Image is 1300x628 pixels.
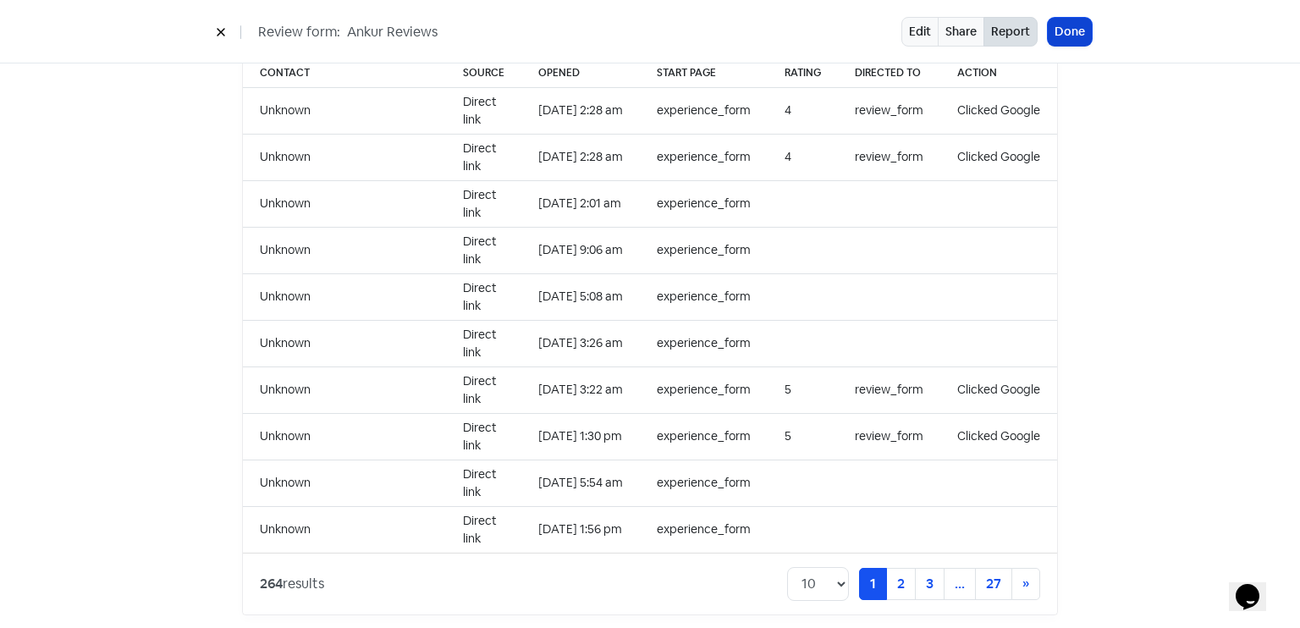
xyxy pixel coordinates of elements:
td: Direct link [446,273,521,320]
td: Unknown [243,273,446,320]
td: experience_form [640,87,768,134]
td: Direct link [446,413,521,460]
td: Clicked Google [940,87,1057,134]
td: [DATE] 5:54 am [521,460,640,506]
td: Clicked Google [940,413,1057,460]
td: [DATE] 2:28 am [521,87,640,134]
th: Source [446,58,521,88]
td: [DATE] 1:30 pm [521,413,640,460]
td: [DATE] 3:26 am [521,320,640,366]
td: Unknown [243,460,446,506]
td: Unknown [243,413,446,460]
a: Share [938,17,984,47]
td: Direct link [446,320,521,366]
td: review_form [838,413,940,460]
td: experience_form [640,506,768,553]
span: » [1022,575,1029,592]
td: experience_form [640,134,768,180]
td: experience_form [640,320,768,366]
td: Unknown [243,87,446,134]
td: Unknown [243,134,446,180]
button: Report [983,17,1038,47]
td: experience_form [640,273,768,320]
td: [DATE] 1:56 pm [521,506,640,553]
td: Direct link [446,180,521,227]
td: Unknown [243,180,446,227]
th: Action [940,58,1057,88]
td: 5 [768,366,838,413]
td: experience_form [640,413,768,460]
td: review_form [838,87,940,134]
a: Next [1011,568,1040,600]
span: Review form: [258,22,340,42]
td: 4 [768,134,838,180]
a: 1 [859,568,887,600]
td: Unknown [243,506,446,553]
td: experience_form [640,180,768,227]
td: experience_form [640,227,768,273]
a: 3 [915,568,945,600]
td: Clicked Google [940,134,1057,180]
td: Unknown [243,227,446,273]
a: ... [944,568,976,600]
strong: 264 [260,575,283,592]
td: Direct link [446,227,521,273]
a: Edit [901,17,939,47]
td: Direct link [446,460,521,506]
th: Rating [768,58,838,88]
td: [DATE] 2:28 am [521,134,640,180]
td: 4 [768,87,838,134]
td: Direct link [446,87,521,134]
td: Direct link [446,134,521,180]
th: Start page [640,58,768,88]
td: review_form [838,134,940,180]
td: Direct link [446,366,521,413]
td: [DATE] 5:08 am [521,273,640,320]
td: review_form [838,366,940,413]
th: Contact [243,58,446,88]
td: Clicked Google [940,366,1057,413]
td: [DATE] 2:01 am [521,180,640,227]
td: experience_form [640,460,768,506]
a: 2 [886,568,916,600]
iframe: chat widget [1229,560,1283,611]
th: Directed to [838,58,940,88]
button: Done [1048,18,1092,46]
td: experience_form [640,366,768,413]
td: [DATE] 9:06 am [521,227,640,273]
td: Direct link [446,506,521,553]
td: 5 [768,413,838,460]
td: Unknown [243,366,446,413]
th: Opened [521,58,640,88]
div: results [260,574,324,594]
a: 27 [975,568,1012,600]
td: [DATE] 3:22 am [521,366,640,413]
td: Unknown [243,320,446,366]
